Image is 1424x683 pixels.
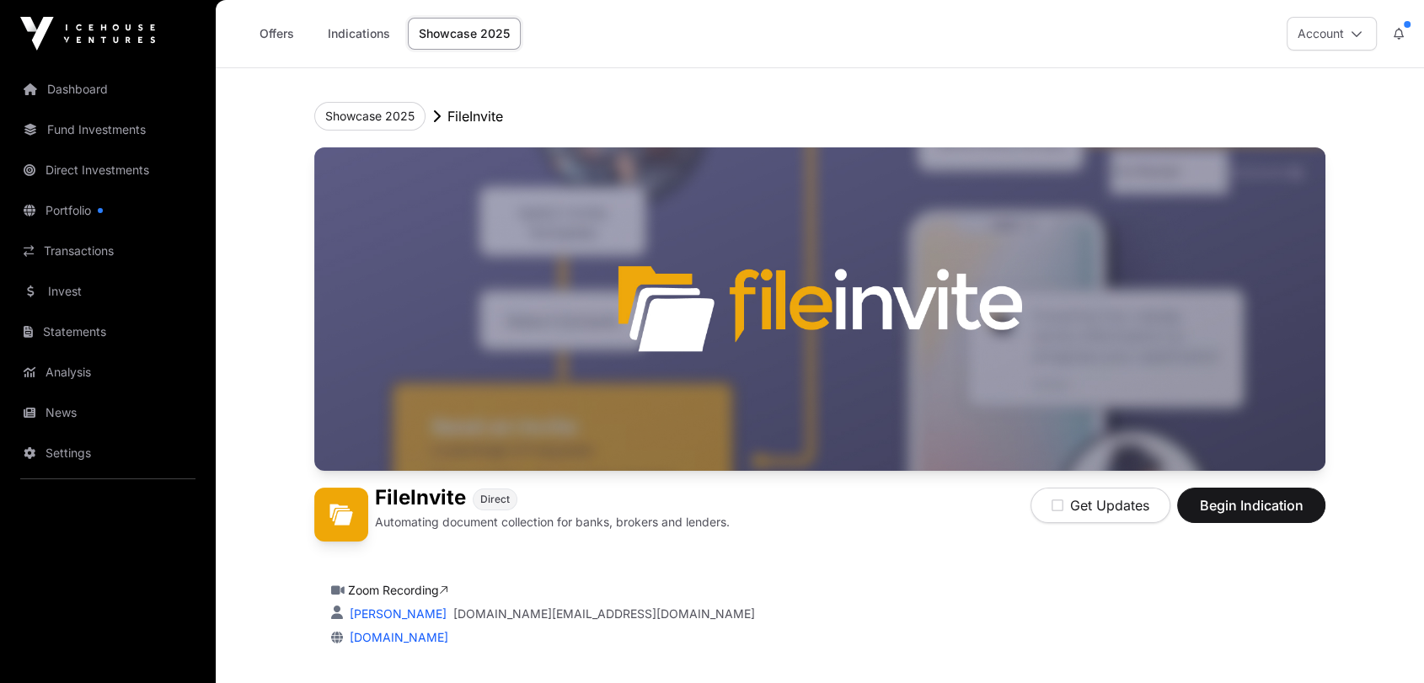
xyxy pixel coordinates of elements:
p: Automating document collection for banks, brokers and lenders. [375,514,730,531]
span: Direct [480,493,510,506]
a: Fund Investments [13,111,202,148]
a: Dashboard [13,71,202,108]
a: Portfolio [13,192,202,229]
a: [PERSON_NAME] [346,606,447,621]
button: Showcase 2025 [314,102,426,131]
span: Begin Indication [1198,495,1304,515]
img: FileInvite [314,488,368,542]
a: News [13,394,202,431]
button: Account [1287,17,1377,51]
img: FileInvite [314,147,1325,471]
a: Transactions [13,232,202,269]
a: Begin Indication [1177,504,1325,521]
a: Settings [13,435,202,472]
button: Begin Indication [1177,488,1325,523]
a: [DOMAIN_NAME][EMAIL_ADDRESS][DOMAIN_NAME] [453,606,755,622]
a: Offers [243,18,310,50]
iframe: Chat Widget [1340,602,1424,683]
a: Zoom Recording [348,583,448,597]
a: Statements [13,313,202,350]
a: Direct Investments [13,152,202,189]
p: FileInvite [447,106,503,126]
img: Icehouse Ventures Logo [20,17,155,51]
h1: FileInvite [375,488,466,510]
a: Indications [317,18,401,50]
button: Get Updates [1031,488,1170,523]
a: Showcase 2025 [408,18,521,50]
a: Invest [13,273,202,310]
a: Analysis [13,354,202,391]
a: [DOMAIN_NAME] [343,630,448,644]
